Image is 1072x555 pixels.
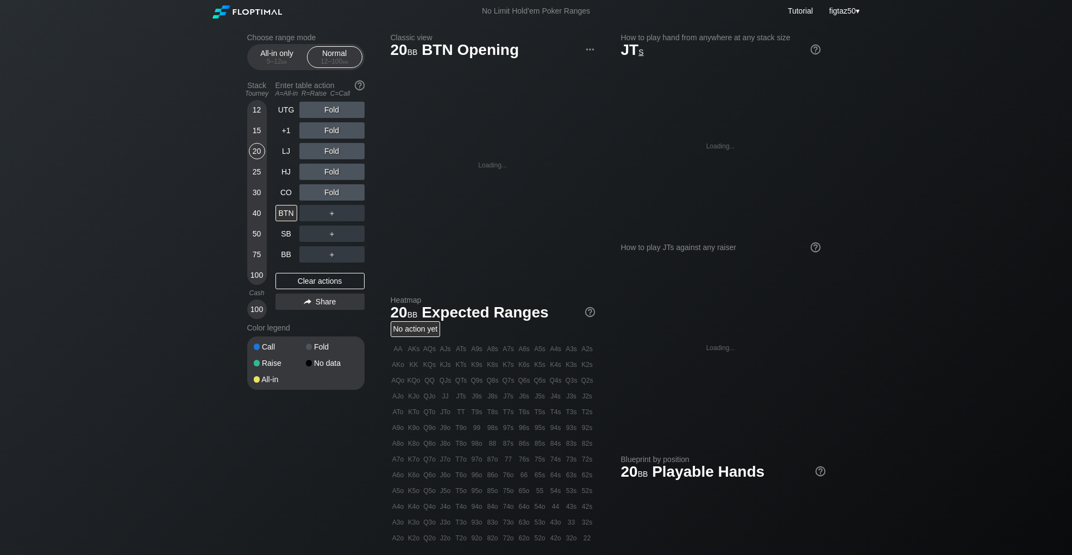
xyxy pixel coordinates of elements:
[454,499,469,514] div: T4o
[517,452,532,467] div: 76s
[501,452,516,467] div: 77
[517,420,532,435] div: 96s
[249,246,265,263] div: 75
[454,341,469,357] div: ATs
[584,43,596,55] img: ellipsis.fd386fe8.svg
[275,294,365,310] div: Share
[275,77,365,102] div: Enter table action
[485,357,500,372] div: K8s
[810,43,822,55] img: help.32db89a4.svg
[517,483,532,498] div: 65o
[706,142,735,150] div: Loading...
[638,45,643,57] span: s
[788,7,813,15] a: Tutorial
[391,436,406,451] div: A8o
[249,205,265,221] div: 40
[438,499,453,514] div: J4o
[454,373,469,388] div: QTs
[469,483,485,498] div: 95o
[438,515,453,530] div: J3o
[422,404,437,420] div: QTo
[469,389,485,404] div: J9s
[478,161,507,169] div: Loading...
[638,467,648,479] span: bb
[621,41,644,58] span: JT
[243,289,271,297] div: Cash
[621,463,825,481] h1: Playable Hands
[580,420,595,435] div: 92s
[342,58,348,65] span: bb
[501,483,516,498] div: 75o
[422,531,437,546] div: Q2o
[814,465,826,477] img: help.32db89a4.svg
[829,7,856,15] span: figtaz50
[422,483,437,498] div: Q5o
[584,306,596,318] img: help.32db89a4.svg
[249,226,265,242] div: 50
[391,499,406,514] div: A4o
[619,464,650,482] span: 20
[485,420,500,435] div: 98s
[454,389,469,404] div: JTs
[469,436,485,451] div: 98o
[580,499,595,514] div: 42s
[389,304,419,322] span: 20
[564,499,579,514] div: 43s
[564,483,579,498] div: 53s
[454,531,469,546] div: T2o
[391,483,406,498] div: A5o
[354,79,366,91] img: help.32db89a4.svg
[275,226,297,242] div: SB
[406,373,422,388] div: KQo
[454,420,469,435] div: T9o
[422,357,437,372] div: KQs
[254,376,306,383] div: All-in
[517,436,532,451] div: 86s
[438,436,453,451] div: J8o
[249,301,265,317] div: 100
[254,359,306,367] div: Raise
[454,483,469,498] div: T5o
[706,344,735,352] div: Loading...
[548,357,563,372] div: K4s
[406,389,422,404] div: KJo
[438,467,453,483] div: J6o
[469,420,485,435] div: 99
[275,205,297,221] div: BTN
[485,515,500,530] div: 83o
[532,357,548,372] div: K5s
[438,404,453,420] div: JTo
[275,246,297,263] div: BB
[548,452,563,467] div: 74s
[438,373,453,388] div: QJs
[212,5,282,18] img: Floptimal logo
[532,404,548,420] div: T5s
[391,321,441,337] div: No action yet
[389,42,419,60] span: 20
[406,341,422,357] div: AKs
[564,452,579,467] div: 73s
[564,531,579,546] div: 32o
[580,341,595,357] div: A2s
[564,515,579,530] div: 33
[532,373,548,388] div: Q5s
[485,373,500,388] div: Q8s
[564,341,579,357] div: A3s
[548,404,563,420] div: T4s
[501,515,516,530] div: 73o
[532,499,548,514] div: 54o
[454,515,469,530] div: T3o
[254,343,306,351] div: Call
[406,357,422,372] div: KK
[391,467,406,483] div: A6o
[422,436,437,451] div: Q8o
[548,483,563,498] div: 54s
[406,452,422,467] div: K7o
[580,373,595,388] div: Q2s
[454,452,469,467] div: T7o
[826,5,861,17] div: ▾
[469,467,485,483] div: 96o
[469,341,485,357] div: A9s
[485,452,500,467] div: 87o
[438,357,453,372] div: KJs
